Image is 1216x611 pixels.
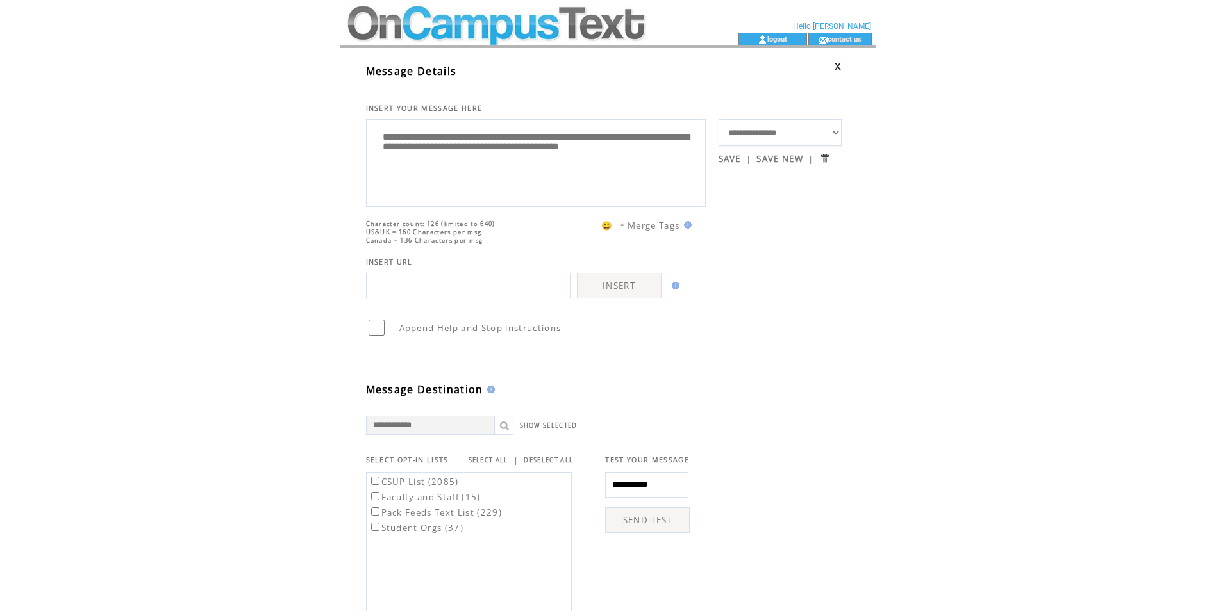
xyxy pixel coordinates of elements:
[601,220,613,231] span: 😀
[828,35,862,43] a: contact us
[808,153,813,165] span: |
[513,454,519,466] span: |
[366,228,482,236] span: US&UK = 160 Characters per msg
[793,22,871,31] span: Hello [PERSON_NAME]
[366,220,496,228] span: Character count: 126 (limited to 640)
[366,382,483,396] span: Message Destination
[758,35,767,45] img: account_icon.gif
[605,455,689,464] span: TEST YOUR MESSAGE
[668,282,679,289] img: help.gif
[369,507,503,518] label: Pack Feeds Text List (229)
[371,507,379,516] input: Pack Feeds Text List (229)
[366,236,483,245] span: Canada = 136 Characters per msg
[369,522,464,534] label: Student Orgs (37)
[371,523,379,531] input: Student Orgs (37)
[605,507,690,533] a: SEND TEST
[366,257,413,266] span: INSERT URL
[520,421,578,430] a: SHOW SELECTED
[620,220,680,231] span: * Merge Tags
[746,153,751,165] span: |
[366,104,483,113] span: INSERT YOUR MESSAGE HERE
[366,64,457,78] span: Message Details
[680,221,692,229] img: help.gif
[369,491,481,503] label: Faculty and Staff (15)
[524,456,573,464] a: DESELECT ALL
[369,476,459,487] label: CSUP List (2085)
[577,273,662,298] a: INSERT
[819,152,831,165] input: Submit
[366,455,449,464] span: SELECT OPT-IN LISTS
[371,477,379,485] input: CSUP List (2085)
[371,492,379,500] input: Faculty and Staff (15)
[818,35,828,45] img: contact_us_icon.gif
[483,386,495,393] img: help.gif
[719,153,741,165] a: SAVE
[756,153,803,165] a: SAVE NEW
[399,322,562,334] span: Append Help and Stop instructions
[767,35,787,43] a: logout
[469,456,508,464] a: SELECT ALL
